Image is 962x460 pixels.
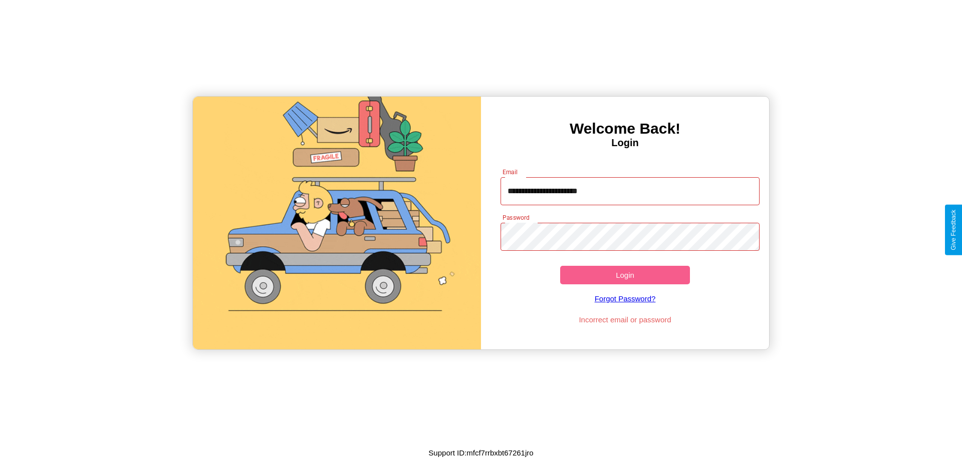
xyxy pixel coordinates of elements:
[428,446,533,459] p: Support ID: mfcf7rrbxbt67261jro
[481,137,769,149] h4: Login
[950,210,957,250] div: Give Feedback
[481,120,769,137] h3: Welcome Back!
[496,284,755,313] a: Forgot Password?
[503,168,518,176] label: Email
[560,266,690,284] button: Login
[503,213,529,222] label: Password
[496,313,755,326] p: Incorrect email or password
[193,97,481,349] img: gif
